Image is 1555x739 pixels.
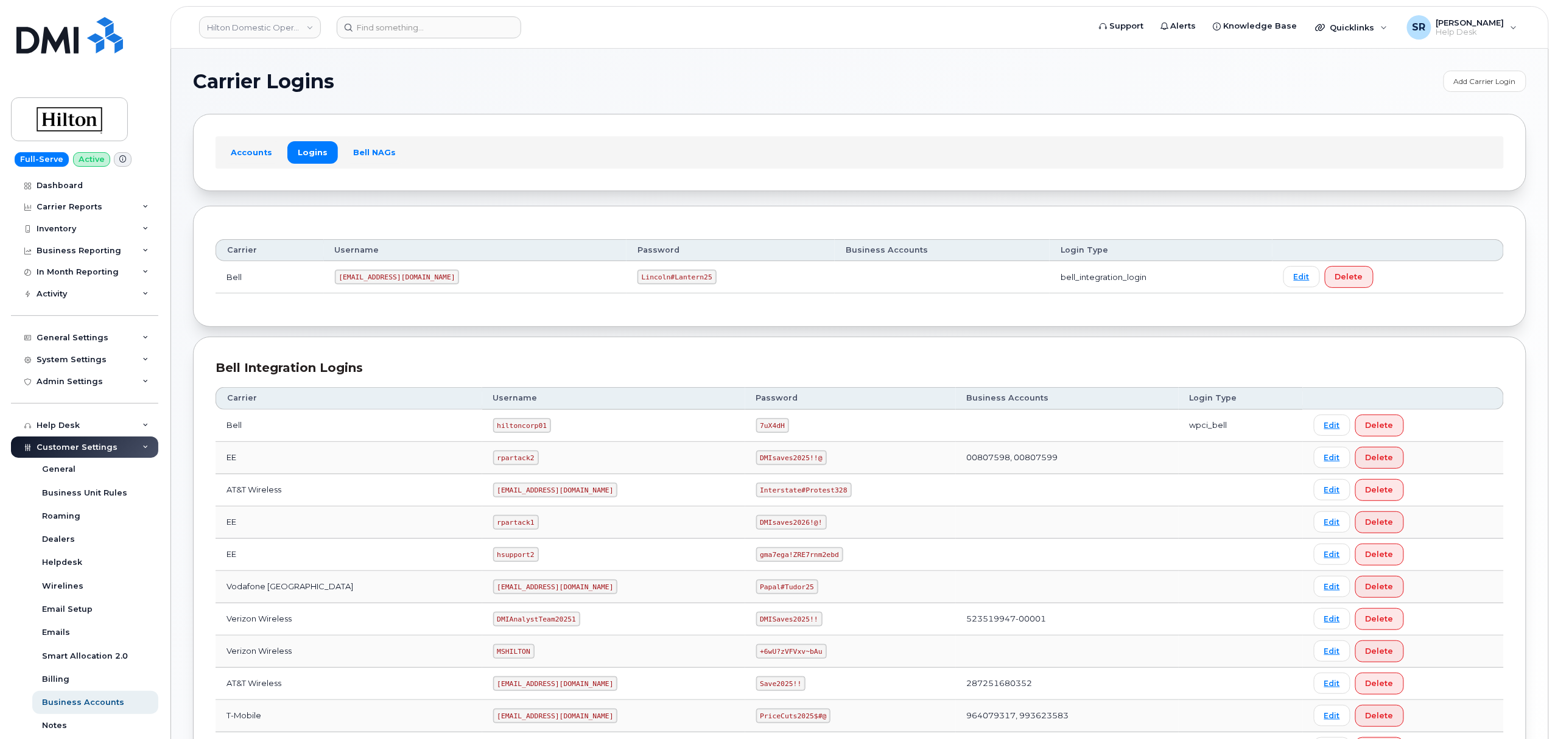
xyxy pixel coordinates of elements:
code: Lincoln#Lantern25 [637,270,717,284]
td: Bell [216,261,324,293]
a: Edit [1314,447,1350,468]
code: DMIsaves2025!!@ [756,450,827,465]
td: EE [216,539,482,571]
a: Logins [287,141,338,163]
td: 287251680352 [956,668,1179,700]
span: Delete [1366,516,1394,528]
td: EE [216,442,482,474]
td: AT&T Wireless [216,668,482,700]
code: [EMAIL_ADDRESS][DOMAIN_NAME] [493,483,618,497]
code: [EMAIL_ADDRESS][DOMAIN_NAME] [493,676,618,691]
td: 523519947-00001 [956,603,1179,636]
span: Delete [1366,419,1394,431]
button: Delete [1355,447,1404,469]
button: Delete [1355,576,1404,598]
code: DMISaves2025!! [756,612,823,626]
span: Carrier Logins [193,72,334,91]
code: gma7ega!ZRE7rnm2ebd [756,547,843,562]
a: Edit [1314,511,1350,533]
th: Username [482,387,745,409]
code: Save2025!! [756,676,806,691]
th: Carrier [216,387,482,409]
th: Login Type [1179,387,1303,409]
a: Edit [1314,576,1350,597]
a: Edit [1283,266,1320,287]
button: Delete [1355,705,1404,727]
td: bell_integration_login [1050,261,1272,293]
span: Delete [1366,452,1394,463]
td: Vodafone [GEOGRAPHIC_DATA] [216,571,482,603]
td: 964079317, 993623583 [956,700,1179,732]
th: Business Accounts [835,239,1050,261]
button: Delete [1355,511,1404,533]
td: Verizon Wireless [216,603,482,636]
a: Edit [1314,479,1350,500]
button: Delete [1355,479,1404,501]
code: Interstate#Protest328 [756,483,852,497]
a: Accounts [220,141,283,163]
td: Verizon Wireless [216,636,482,668]
code: rpartack2 [493,450,539,465]
code: hiltoncorp01 [493,418,551,433]
a: Edit [1314,705,1350,726]
td: EE [216,506,482,539]
button: Delete [1355,544,1404,566]
code: PriceCuts2025$#@ [756,709,831,723]
span: Delete [1366,710,1394,721]
code: 7uX4dH [756,418,789,433]
th: Password [745,387,956,409]
span: Delete [1366,484,1394,496]
button: Delete [1325,266,1374,288]
iframe: Messenger Launcher [1502,686,1546,730]
a: Edit [1314,608,1350,629]
div: Bell Integration Logins [216,359,1504,377]
code: [EMAIL_ADDRESS][DOMAIN_NAME] [493,580,618,594]
span: Delete [1366,645,1394,657]
code: hsupport2 [493,547,539,562]
a: Edit [1314,673,1350,694]
th: Username [324,239,627,261]
span: Delete [1366,678,1394,689]
button: Delete [1355,415,1404,436]
code: [EMAIL_ADDRESS][DOMAIN_NAME] [335,270,460,284]
th: Password [627,239,835,261]
button: Delete [1355,673,1404,695]
a: Edit [1314,544,1350,565]
button: Delete [1355,608,1404,630]
a: Edit [1314,640,1350,662]
code: Papal#Tudor25 [756,580,818,594]
a: Edit [1314,415,1350,436]
code: [EMAIL_ADDRESS][DOMAIN_NAME] [493,709,618,723]
td: 00807598, 00807599 [956,442,1179,474]
td: AT&T Wireless [216,474,482,506]
code: MSHILTON [493,644,535,659]
span: Delete [1366,548,1394,560]
code: rpartack1 [493,515,539,530]
td: T-Mobile [216,700,482,732]
td: Bell [216,410,482,442]
code: +6wU?zVFVxv~bAu [756,644,827,659]
span: Delete [1366,581,1394,592]
th: Login Type [1050,239,1272,261]
span: Delete [1335,271,1363,282]
th: Carrier [216,239,324,261]
a: Bell NAGs [343,141,406,163]
a: Add Carrier Login [1444,71,1526,92]
button: Delete [1355,640,1404,662]
span: Delete [1366,613,1394,625]
td: wpci_bell [1179,410,1303,442]
code: DMIsaves2026!@! [756,515,827,530]
th: Business Accounts [956,387,1179,409]
code: DMIAnalystTeam20251 [493,612,580,626]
